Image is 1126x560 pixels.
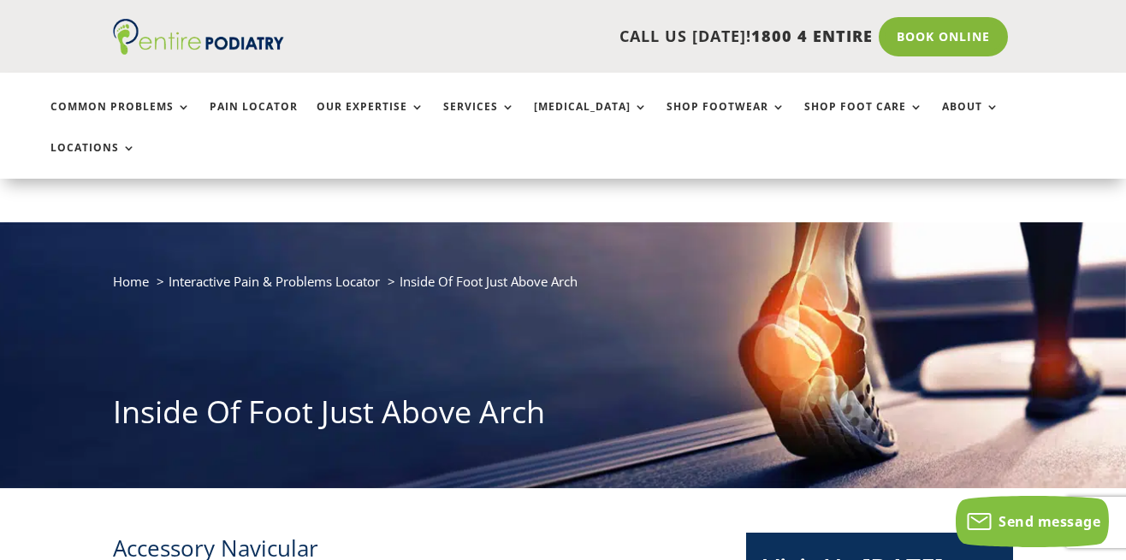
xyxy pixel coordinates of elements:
[534,101,648,138] a: [MEDICAL_DATA]
[113,273,149,290] a: Home
[113,41,284,58] a: Entire Podiatry
[942,101,999,138] a: About
[50,142,136,179] a: Locations
[169,273,380,290] a: Interactive Pain & Problems Locator
[879,17,1008,56] a: Book Online
[956,496,1109,547] button: Send message
[317,26,873,48] p: CALL US [DATE]!
[317,101,424,138] a: Our Expertise
[210,101,298,138] a: Pain Locator
[400,273,578,290] span: Inside Of Foot Just Above Arch
[113,270,1014,305] nav: breadcrumb
[804,101,923,138] a: Shop Foot Care
[113,19,284,55] img: logo (1)
[999,512,1100,531] span: Send message
[113,391,1014,442] h1: Inside Of Foot Just Above Arch
[667,101,785,138] a: Shop Footwear
[50,101,191,138] a: Common Problems
[443,101,515,138] a: Services
[751,26,873,46] span: 1800 4 ENTIRE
